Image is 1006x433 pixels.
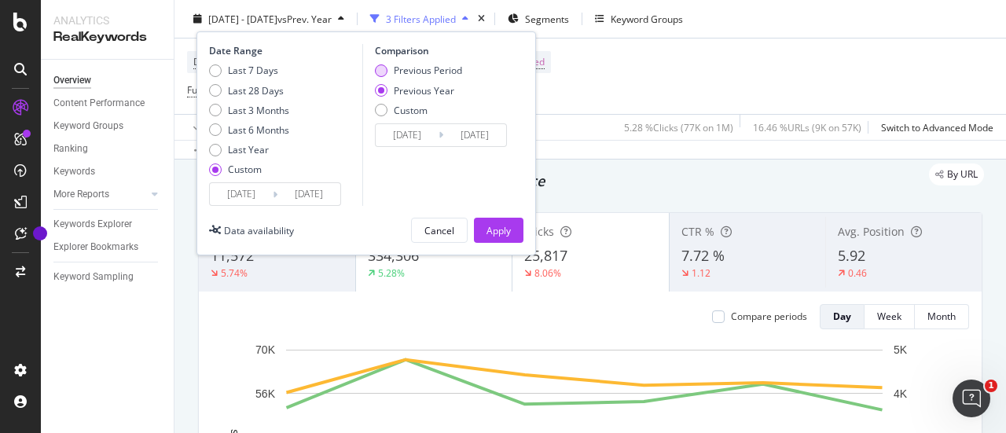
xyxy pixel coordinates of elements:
[443,124,506,146] input: End Date
[53,95,163,112] a: Content Performance
[187,83,222,97] span: Full URL
[228,64,278,77] div: Last 7 Days
[53,186,109,203] div: More Reports
[820,304,865,329] button: Day
[53,269,163,285] a: Keyword Sampling
[865,304,915,329] button: Week
[411,218,468,243] button: Cancel
[611,12,683,25] div: Keyword Groups
[53,141,163,157] a: Ranking
[208,12,277,25] span: [DATE] - [DATE]
[255,343,276,356] text: 70K
[375,103,462,116] div: Custom
[53,95,145,112] div: Content Performance
[915,304,969,329] button: Month
[486,223,511,237] div: Apply
[53,239,163,255] a: Explorer Bookmarks
[209,123,289,137] div: Last 6 Months
[228,123,289,137] div: Last 6 Months
[53,216,132,233] div: Keywords Explorer
[221,266,248,280] div: 5.74%
[187,6,351,31] button: [DATE] - [DATE]vsPrev. Year
[53,72,91,89] div: Overview
[375,83,462,97] div: Previous Year
[364,6,475,31] button: 3 Filters Applied
[53,216,163,233] a: Keywords Explorer
[894,387,908,400] text: 4K
[881,120,993,134] div: Switch to Advanced Mode
[376,124,439,146] input: Start Date
[53,141,88,157] div: Ranking
[753,120,861,134] div: 16.46 % URLs ( 9K on 57K )
[209,163,289,176] div: Custom
[277,183,340,205] input: End Date
[277,12,332,25] span: vs Prev. Year
[394,103,428,116] div: Custom
[474,218,523,243] button: Apply
[224,223,294,237] div: Data availability
[894,343,908,356] text: 5K
[681,246,725,265] span: 7.72 %
[187,115,233,140] button: Apply
[838,246,865,265] span: 5.92
[53,118,163,134] a: Keyword Groups
[53,118,123,134] div: Keyword Groups
[33,226,47,240] div: Tooltip anchor
[875,115,993,140] button: Switch to Advanced Mode
[53,13,161,28] div: Analytics
[394,64,462,77] div: Previous Period
[375,64,462,77] div: Previous Period
[209,64,289,77] div: Last 7 Days
[209,83,289,97] div: Last 28 Days
[193,55,223,68] span: Device
[681,224,714,239] span: CTR %
[386,12,456,25] div: 3 Filters Applied
[534,266,561,280] div: 8.06%
[53,269,134,285] div: Keyword Sampling
[53,163,163,180] a: Keywords
[475,11,488,27] div: times
[368,246,419,265] span: 334,306
[53,72,163,89] a: Overview
[833,310,851,323] div: Day
[692,266,710,280] div: 1.12
[838,224,905,239] span: Avg. Position
[53,163,95,180] div: Keywords
[375,44,512,57] div: Comparison
[424,223,454,237] div: Cancel
[209,44,358,57] div: Date Range
[209,103,289,116] div: Last 3 Months
[589,6,689,31] button: Keyword Groups
[501,6,575,31] button: Segments
[953,380,990,417] iframe: Intercom live chat
[228,163,262,176] div: Custom
[228,83,284,97] div: Last 28 Days
[525,12,569,25] span: Segments
[624,120,733,134] div: 5.28 % Clicks ( 77K on 1M )
[211,246,254,265] span: 11,572
[394,83,454,97] div: Previous Year
[53,186,147,203] a: More Reports
[985,380,997,392] span: 1
[53,28,161,46] div: RealKeywords
[731,310,807,323] div: Compare periods
[209,143,289,156] div: Last Year
[947,170,978,179] span: By URL
[210,183,273,205] input: Start Date
[53,239,138,255] div: Explorer Bookmarks
[255,387,276,400] text: 56K
[228,143,269,156] div: Last Year
[524,246,567,265] span: 25,817
[378,266,405,280] div: 5.28%
[929,163,984,185] div: legacy label
[848,266,867,280] div: 0.46
[877,310,901,323] div: Week
[524,224,554,239] span: Clicks
[927,310,956,323] div: Month
[228,103,289,116] div: Last 3 Months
